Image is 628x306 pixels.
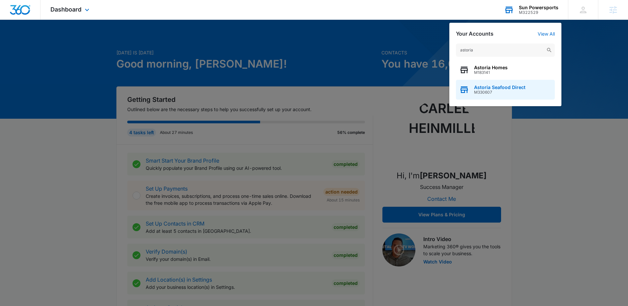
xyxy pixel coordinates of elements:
[456,44,555,57] input: Search Accounts
[474,65,508,70] span: Astoria Homes
[519,10,558,15] div: account id
[456,60,555,80] button: Astoria HomesM183141
[474,90,525,95] span: M330607
[50,6,81,13] span: Dashboard
[474,85,525,90] span: Astoria Seafood Direct
[456,80,555,100] button: Astoria Seafood DirectM330607
[474,70,508,75] span: M183141
[538,31,555,37] a: View All
[456,31,493,37] h2: Your Accounts
[519,5,558,10] div: account name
